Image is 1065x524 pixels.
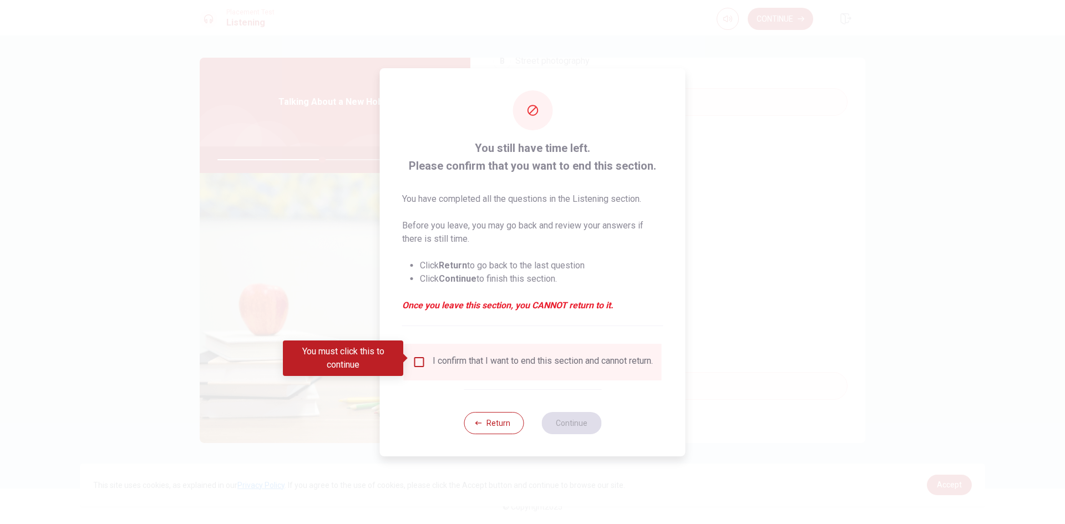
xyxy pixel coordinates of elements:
[402,192,663,206] p: You have completed all the questions in the Listening section.
[541,412,601,434] button: Continue
[464,412,524,434] button: Return
[439,273,476,284] strong: Continue
[420,259,663,272] li: Click to go back to the last question
[283,340,403,376] div: You must click this to continue
[433,355,653,369] div: I confirm that I want to end this section and cannot return.
[402,219,663,246] p: Before you leave, you may go back and review your answers if there is still time.
[439,260,467,271] strong: Return
[402,139,663,175] span: You still have time left. Please confirm that you want to end this section.
[420,272,663,286] li: Click to finish this section.
[413,355,426,369] span: You must click this to continue
[402,299,663,312] em: Once you leave this section, you CANNOT return to it.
